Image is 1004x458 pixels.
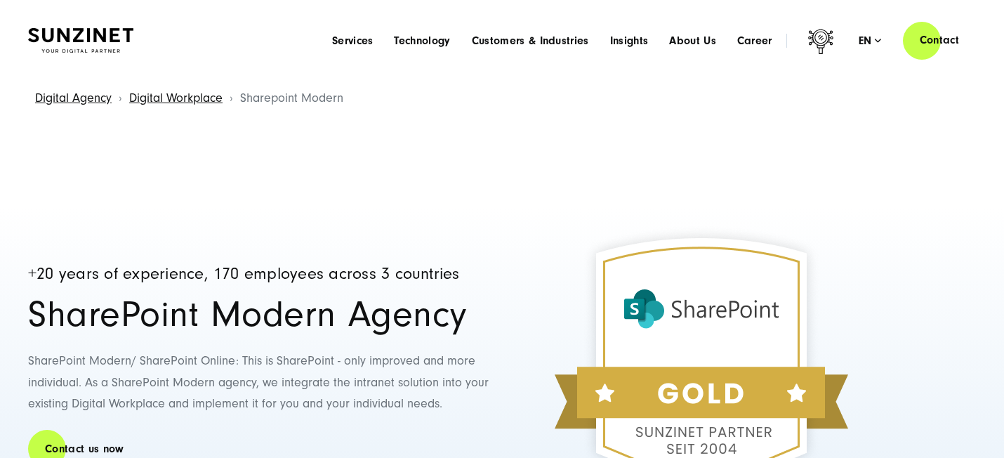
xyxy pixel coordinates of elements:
a: About Us [669,34,716,48]
a: Digital Agency [35,91,112,105]
h5: +20 years of experience, 170 employees across 3 countries [28,265,493,282]
a: Insights [610,34,649,48]
a: Career [737,34,772,48]
a: Services [332,34,374,48]
a: Contact [903,20,976,60]
a: Digital Workplace [129,91,223,105]
img: SUNZINET Full Service Digital Agentur [28,28,133,53]
a: Technology [394,34,450,48]
a: Customers & Industries [472,34,589,48]
h1: SharePoint Modern Agency [28,297,493,332]
span: Sharepoint Modern [240,91,343,105]
p: SharePoint Modern/ SharePoint Online: This is SharePoint - only improved and more individual. As ... [28,351,493,415]
div: en [859,34,882,48]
